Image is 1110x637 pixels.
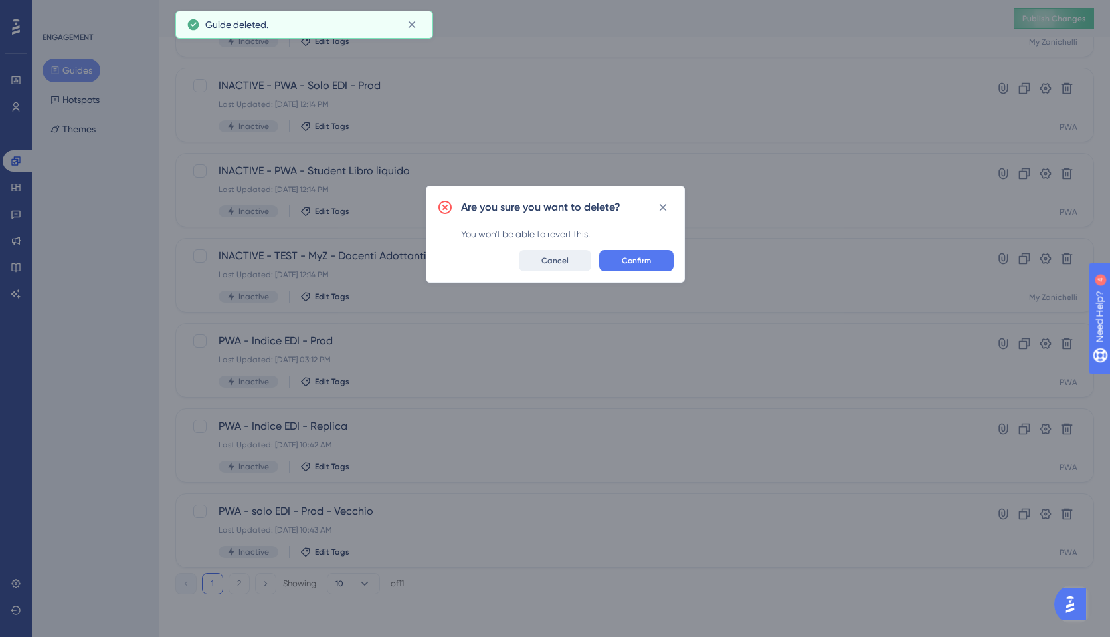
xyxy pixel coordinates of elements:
[541,255,569,266] span: Cancel
[31,3,83,19] span: Need Help?
[461,199,620,215] h2: Are you sure you want to delete?
[622,255,651,266] span: Confirm
[461,226,674,242] div: You won't be able to revert this.
[205,17,268,33] span: Guide deleted.
[1054,584,1094,624] iframe: UserGuiding AI Assistant Launcher
[92,7,96,17] div: 4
